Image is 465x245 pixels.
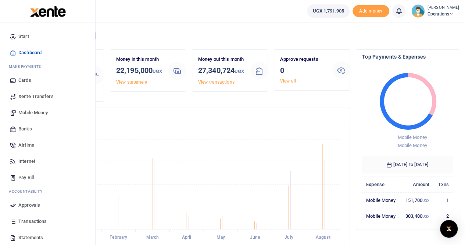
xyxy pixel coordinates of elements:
small: UGX [422,199,429,203]
a: Xente Transfers [6,88,89,105]
h3: 22,195,000 [116,65,162,77]
a: Banks [6,121,89,137]
p: Approve requests [280,56,326,63]
th: Amount [401,176,433,192]
tspan: February [110,235,127,240]
tspan: May [217,235,225,240]
tspan: August [316,235,330,240]
span: Start [18,33,29,40]
a: Pay Bill [6,169,89,186]
span: Transactions [18,218,47,225]
h6: [DATE] to [DATE] [362,156,453,174]
li: Ac [6,186,89,197]
span: Approvals [18,202,40,209]
td: Mobile Money [362,192,401,208]
h3: 27,340,724 [198,65,244,77]
span: ake Payments [12,64,41,69]
th: Txns [433,176,453,192]
span: Cards [18,77,31,84]
span: Statements [18,234,43,241]
a: Add money [353,8,389,13]
li: Toup your wallet [353,5,389,17]
a: View statement [116,80,147,85]
a: UGX 1,791,905 [307,4,349,18]
div: Open Intercom Messenger [440,220,458,238]
a: Start [6,28,89,45]
span: countability [14,189,42,194]
span: Xente Transfers [18,93,54,100]
td: 1 [433,192,453,208]
a: Airtime [6,137,89,153]
span: Dashboard [18,49,42,56]
span: Pay Bill [18,174,34,181]
a: Transactions [6,213,89,230]
span: Mobile Money [18,109,48,116]
tspan: March [146,235,159,240]
li: Wallet ballance [304,4,352,18]
a: Internet [6,153,89,169]
span: UGX 1,791,905 [312,7,344,15]
span: Mobile Money [397,134,427,140]
li: M [6,61,89,72]
tspan: June [250,235,260,240]
img: logo-large [30,6,66,17]
th: Expense [362,176,401,192]
a: View transactions [198,80,235,85]
span: Internet [18,158,35,165]
span: Operations [428,11,459,17]
span: Mobile Money [397,143,427,148]
a: View all [280,78,296,84]
tspan: July [285,235,293,240]
a: Cards [6,72,89,88]
p: Money out this month [198,56,244,63]
h4: Top Payments & Expenses [362,53,453,61]
a: Dashboard [6,45,89,61]
td: Mobile Money [362,208,401,224]
small: UGX [153,69,162,74]
td: 2 [433,208,453,224]
p: Money in this month [116,56,162,63]
h4: Hello [PERSON_NAME] [28,32,459,40]
small: [PERSON_NAME] [428,5,459,11]
tspan: April [182,235,192,240]
a: profile-user [PERSON_NAME] Operations [411,4,459,18]
a: logo-small logo-large logo-large [29,8,66,14]
small: UGX [235,69,244,74]
h3: 0 [280,65,326,76]
img: profile-user [411,4,425,18]
span: Banks [18,125,32,133]
span: Airtime [18,141,34,149]
td: 303,400 [401,208,433,224]
td: 151,700 [401,192,433,208]
h4: Transactions Overview [34,111,344,119]
small: UGX [422,214,429,218]
a: Mobile Money [6,105,89,121]
span: Add money [353,5,389,17]
a: Approvals [6,197,89,213]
